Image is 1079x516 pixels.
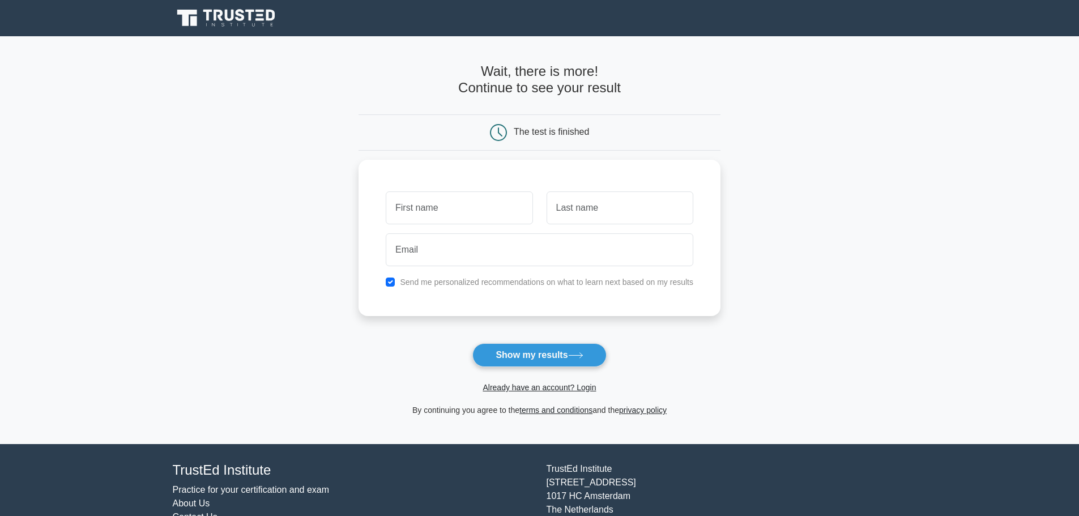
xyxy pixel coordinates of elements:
a: Already have an account? Login [483,383,596,392]
h4: TrustEd Institute [173,462,533,479]
div: By continuing you agree to the and the [352,403,727,417]
a: terms and conditions [519,406,592,415]
a: About Us [173,498,210,508]
a: Practice for your certification and exam [173,485,330,494]
input: Last name [547,191,693,224]
div: The test is finished [514,127,589,137]
input: Email [386,233,693,266]
a: privacy policy [619,406,667,415]
label: Send me personalized recommendations on what to learn next based on my results [400,278,693,287]
h4: Wait, there is more! Continue to see your result [359,63,720,96]
button: Show my results [472,343,606,367]
input: First name [386,191,532,224]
